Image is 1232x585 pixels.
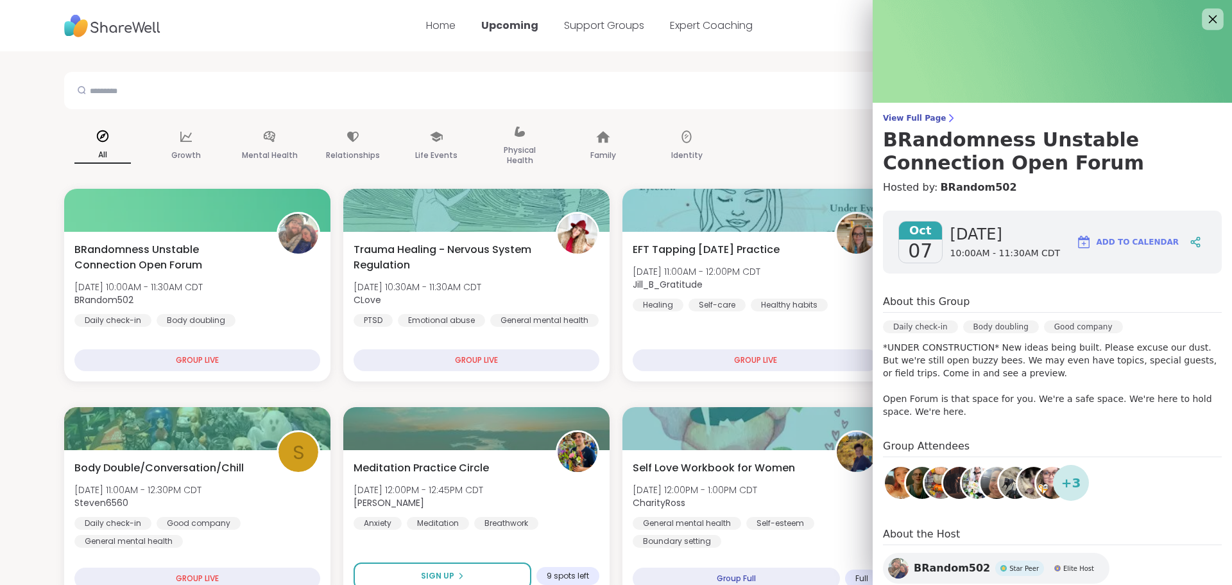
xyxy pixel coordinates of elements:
a: PinkOnyx [1016,465,1052,501]
b: CharityRoss [633,496,685,509]
div: Daily check-in [74,314,151,327]
a: JollyJessie38 [960,465,996,501]
div: Good company [157,517,241,530]
div: Emotional abuse [398,314,485,327]
p: Family [590,148,616,163]
span: Full [855,573,868,584]
span: + 3 [1061,473,1081,493]
div: GROUP LIVE [354,349,599,371]
img: Jill_B_Gratitude [837,214,877,254]
div: Self-esteem [746,517,814,530]
a: Home [426,18,456,33]
div: Self-care [689,299,746,311]
a: bookstar [904,465,940,501]
b: CLove [354,293,381,306]
img: coco985 [885,467,917,499]
img: PinkOnyx [1018,467,1050,499]
span: Oct [899,222,942,240]
a: Amie89 [997,465,1033,501]
span: Meditation Practice Circle [354,460,489,476]
h3: BRandomness Unstable Connection Open Forum [883,128,1222,175]
div: Healing [633,299,683,311]
a: Support Groups [564,18,644,33]
img: Monica2025 [980,467,1013,499]
span: Elite Host [1063,564,1094,573]
div: Daily check-in [74,517,151,530]
p: *UNDER CONSTRUCTION* New ideas being built. Please excuse our dust. But we're still open buzzy be... [883,341,1222,418]
div: Body doubling [963,320,1039,333]
a: BRandom502 [940,180,1016,195]
img: Elite Host [1054,565,1061,572]
span: EFT Tapping [DATE] Practice [633,242,780,258]
span: S [293,437,305,467]
span: 07 [908,240,932,263]
div: Daily check-in [883,320,958,333]
span: BRandom502 [914,561,990,576]
h4: Group Attendees [883,439,1222,457]
span: Body Double/Conversation/Chill [74,460,244,476]
div: General mental health [74,535,183,548]
div: General mental health [490,314,599,327]
span: View Full Page [883,113,1222,123]
span: [DATE] 11:00AM - 12:00PM CDT [633,265,760,278]
img: lyssa [943,467,975,499]
p: Physical Health [492,143,548,168]
div: PTSD [354,314,393,327]
a: BRandom502BRandom502Star PeerStar PeerElite HostElite Host [883,553,1109,584]
a: Monica2025 [979,465,1014,501]
span: 10:00AM - 11:30AM CDT [950,247,1061,260]
a: View Full PageBRandomness Unstable Connection Open Forum [883,113,1222,175]
p: Identity [671,148,703,163]
img: Star Peer [1000,565,1007,572]
img: bt7lmt [1036,467,1068,499]
h4: Hosted by: [883,180,1222,195]
img: CLove [558,214,597,254]
p: All [74,147,131,164]
div: General mental health [633,517,741,530]
b: Steven6560 [74,496,128,509]
b: BRandom502 [74,293,133,306]
span: [DATE] 12:00PM - 12:45PM CDT [354,484,483,496]
h4: About the Host [883,527,1222,545]
div: GROUP LIVE [633,349,878,371]
span: [DATE] 10:30AM - 11:30AM CDT [354,281,481,293]
img: Amie89 [999,467,1031,499]
a: HeatherCM24 [923,465,959,501]
span: [DATE] [950,224,1061,245]
a: bt7lmt [1034,465,1070,501]
a: lyssa [941,465,977,501]
div: Body doubling [157,314,235,327]
span: Sign Up [421,570,454,582]
img: BRandom502 [888,558,909,579]
img: bookstar [906,467,938,499]
a: Expert Coaching [670,18,753,33]
div: Boundary setting [633,535,721,548]
span: [DATE] 12:00PM - 1:00PM CDT [633,484,757,496]
div: Anxiety [354,517,402,530]
span: Star Peer [1009,564,1039,573]
p: Life Events [415,148,458,163]
a: coco985 [883,465,919,501]
img: BRandom502 [278,214,318,254]
div: Healthy habits [751,299,828,311]
div: GROUP LIVE [74,349,320,371]
span: [DATE] 10:00AM - 11:30AM CDT [74,281,203,293]
div: Good company [1044,320,1123,333]
img: Nicholas [558,432,597,472]
p: Mental Health [242,148,298,163]
span: Self Love Workbook for Women [633,460,795,476]
p: Relationships [326,148,380,163]
img: ShareWell Logomark [1076,234,1091,250]
span: BRandomness Unstable Connection Open Forum [74,242,262,273]
h4: About this Group [883,294,970,310]
div: Meditation [407,517,469,530]
p: Growth [171,148,201,163]
a: Upcoming [481,18,538,33]
img: JollyJessie38 [962,467,994,499]
img: HeatherCM24 [925,467,957,499]
span: 9 spots left [547,571,589,581]
button: Add to Calendar [1070,227,1185,258]
div: Breathwork [474,517,538,530]
span: Add to Calendar [1097,236,1179,248]
img: CharityRoss [837,432,877,472]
